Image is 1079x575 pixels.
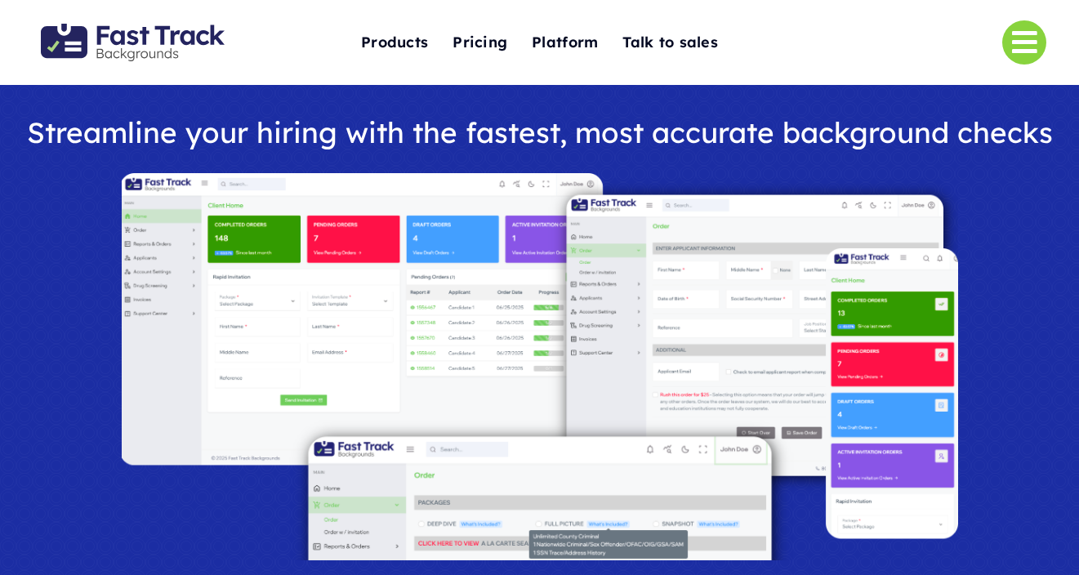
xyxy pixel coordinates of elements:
[41,22,225,39] a: Fast Track Backgrounds Logo
[41,24,225,61] img: Fast Track Backgrounds Logo
[532,30,598,56] span: Platform
[453,30,507,56] span: Pricing
[286,2,793,83] nav: One Page
[122,173,958,560] img: Fast Track Backgrounds Platform
[1002,20,1046,65] a: Link to #
[622,30,718,56] span: Talk to sales
[622,25,718,60] a: Talk to sales
[453,25,507,60] a: Pricing
[361,30,428,56] span: Products
[532,25,598,60] a: Platform
[9,117,1070,149] h1: Streamline your hiring with the fastest, most accurate background checks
